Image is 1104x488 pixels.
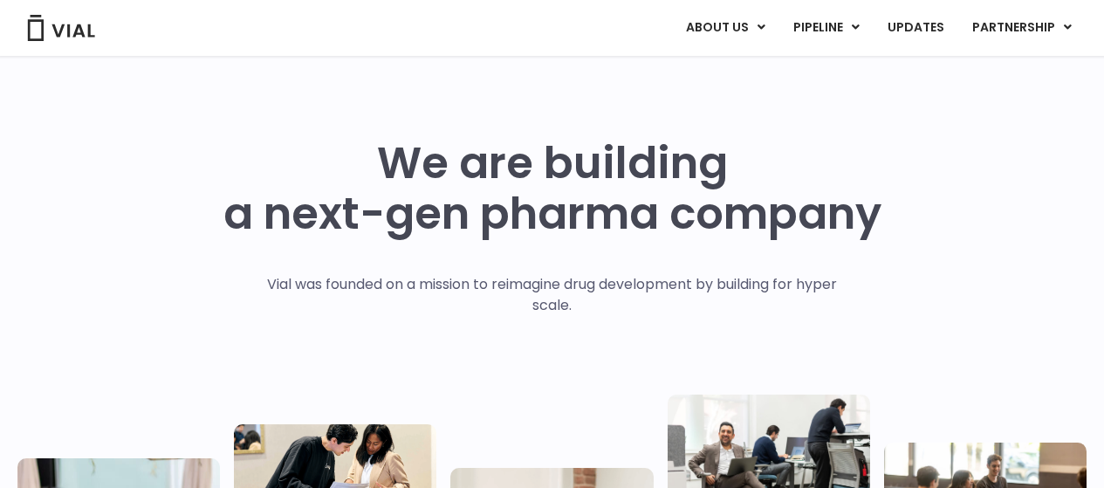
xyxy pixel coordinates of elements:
img: Vial Logo [26,15,96,41]
a: PIPELINEMenu Toggle [779,13,873,43]
a: ABOUT USMenu Toggle [672,13,778,43]
a: UPDATES [874,13,957,43]
h1: We are building a next-gen pharma company [223,138,881,239]
p: Vial was founded on a mission to reimagine drug development by building for hyper scale. [249,274,855,316]
a: PARTNERSHIPMenu Toggle [958,13,1086,43]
